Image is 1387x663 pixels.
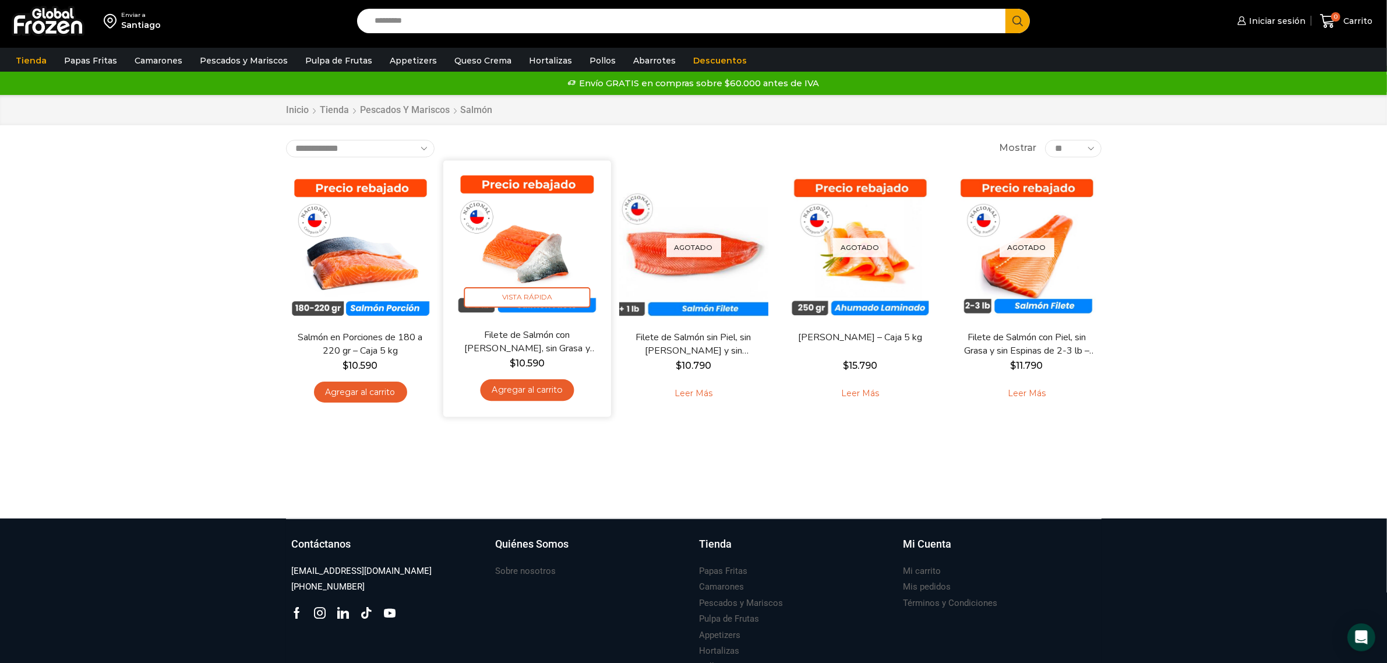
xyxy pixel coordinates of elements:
[823,382,897,406] a: Leé más sobre “Salmón Ahumado Laminado - Caja 5 kg”
[292,537,484,563] a: Contáctanos
[1317,8,1375,35] a: 0 Carrito
[292,537,351,552] h3: Contáctanos
[700,643,740,659] a: Hortalizas
[700,581,744,593] h3: Camarones
[496,537,688,563] a: Quiénes Somos
[293,331,427,358] a: Salmón en Porciones de 180 a 220 gr – Caja 5 kg
[700,613,760,625] h3: Pulpa de Frutas
[687,50,753,72] a: Descuentos
[700,645,740,657] h3: Hortalizas
[904,597,998,609] h3: Términos y Condiciones
[343,360,378,371] bdi: 10.590
[384,50,443,72] a: Appetizers
[496,563,556,579] a: Sobre nosotros
[314,382,407,403] a: Agregar al carrito: “Salmón en Porciones de 180 a 220 gr - Caja 5 kg”
[657,382,730,406] a: Leé más sobre “Filete de Salmón sin Piel, sin Grasa y sin Espinas – Caja 10 Kg”
[843,360,877,371] bdi: 15.790
[343,360,349,371] span: $
[10,50,52,72] a: Tienda
[286,140,435,157] select: Pedido de la tienda
[1011,360,1043,371] bdi: 11.790
[523,50,578,72] a: Hortalizas
[1347,623,1375,651] div: Open Intercom Messenger
[194,50,294,72] a: Pescados y Mariscos
[843,360,849,371] span: $
[964,293,1089,313] span: Vista Rápida
[58,50,123,72] a: Papas Fritas
[1246,15,1305,27] span: Iniciar sesión
[833,238,888,257] p: Agotado
[286,104,493,117] nav: Breadcrumb
[292,563,432,579] a: [EMAIL_ADDRESS][DOMAIN_NAME]
[584,50,622,72] a: Pollos
[666,238,721,257] p: Agotado
[496,565,556,577] h3: Sobre nosotros
[496,537,569,552] h3: Quiénes Somos
[904,579,951,595] a: Mis pedidos
[464,287,590,308] span: Vista Rápida
[676,360,711,371] bdi: 10.790
[904,537,1096,563] a: Mi Cuenta
[292,579,365,595] a: [PHONE_NUMBER]
[360,104,451,117] a: Pescados y Mariscos
[1234,9,1305,33] a: Iniciar sesión
[904,581,951,593] h3: Mis pedidos
[292,565,432,577] h3: [EMAIL_ADDRESS][DOMAIN_NAME]
[461,104,493,115] h1: Salmón
[700,595,784,611] a: Pescados y Mariscos
[676,360,682,371] span: $
[700,563,748,579] a: Papas Fritas
[121,19,161,31] div: Santiago
[999,142,1036,155] span: Mostrar
[904,565,941,577] h3: Mi carrito
[320,104,350,117] a: Tienda
[129,50,188,72] a: Camarones
[1331,12,1340,22] span: 0
[904,563,941,579] a: Mi carrito
[904,595,998,611] a: Términos y Condiciones
[459,328,594,355] a: Filete de Salmón con [PERSON_NAME], sin Grasa y sin Espinas 1-2 lb – Caja 10 Kg
[990,382,1064,406] a: Leé más sobre “Filete de Salmón con Piel, sin Grasa y sin Espinas de 2-3 lb - Premium - Caja 10 kg”
[1011,360,1017,371] span: $
[626,331,760,358] a: Filete de Salmón sin Piel, sin [PERSON_NAME] y sin [PERSON_NAME] – Caja 10 Kg
[1005,9,1030,33] button: Search button
[631,293,756,313] span: Vista Rápida
[509,357,515,368] span: $
[700,627,741,643] a: Appetizers
[700,629,741,641] h3: Appetizers
[700,597,784,609] h3: Pescados y Mariscos
[104,11,121,31] img: address-field-icon.svg
[700,565,748,577] h3: Papas Fritas
[700,611,760,627] a: Pulpa de Frutas
[793,331,927,344] a: [PERSON_NAME] – Caja 5 kg
[480,379,574,401] a: Agregar al carrito: “Filete de Salmón con Piel, sin Grasa y sin Espinas 1-2 lb – Caja 10 Kg”
[700,579,744,595] a: Camarones
[286,104,310,117] a: Inicio
[449,50,517,72] a: Queso Crema
[121,11,161,19] div: Enviar a
[700,537,732,552] h3: Tienda
[509,357,544,368] bdi: 10.590
[1000,238,1054,257] p: Agotado
[298,293,423,313] span: Vista Rápida
[797,293,923,313] span: Vista Rápida
[292,581,365,593] h3: [PHONE_NUMBER]
[299,50,378,72] a: Pulpa de Frutas
[700,537,892,563] a: Tienda
[904,537,952,552] h3: Mi Cuenta
[627,50,682,72] a: Abarrotes
[1340,15,1372,27] span: Carrito
[959,331,1093,358] a: Filete de Salmón con Piel, sin Grasa y sin Espinas de 2-3 lb – Premium – Caja 10 kg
